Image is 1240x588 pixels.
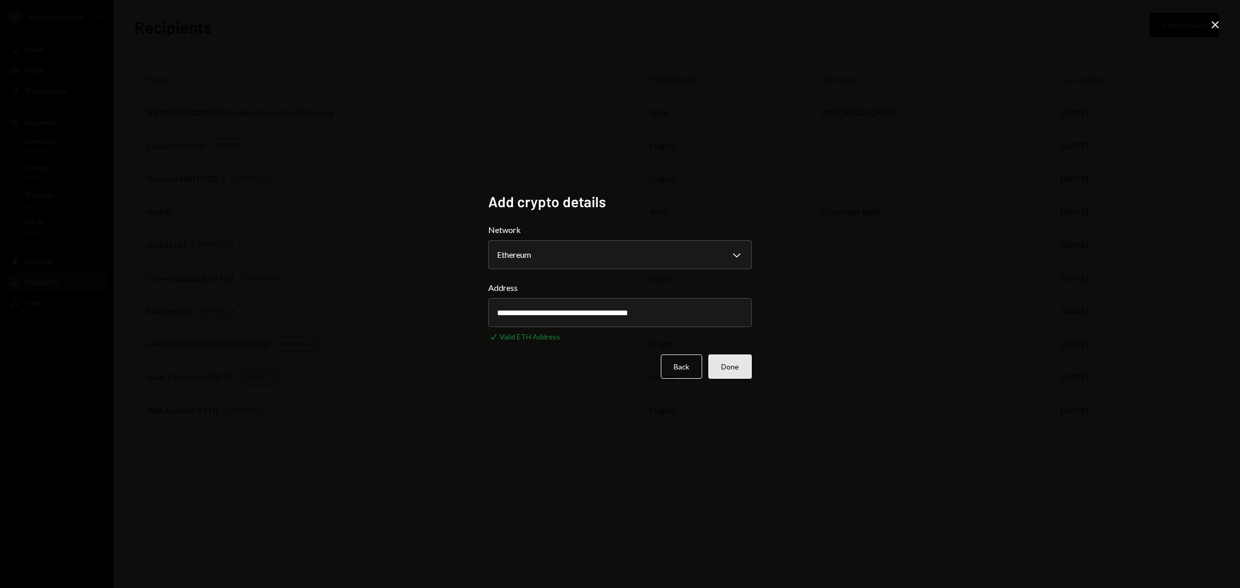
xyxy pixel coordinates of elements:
label: Address [488,282,752,294]
button: Done [708,354,752,379]
h2: Add crypto details [488,192,752,212]
button: Network [488,240,752,269]
label: Network [488,224,752,236]
button: Back [661,354,702,379]
div: Valid ETH Address [500,331,560,342]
